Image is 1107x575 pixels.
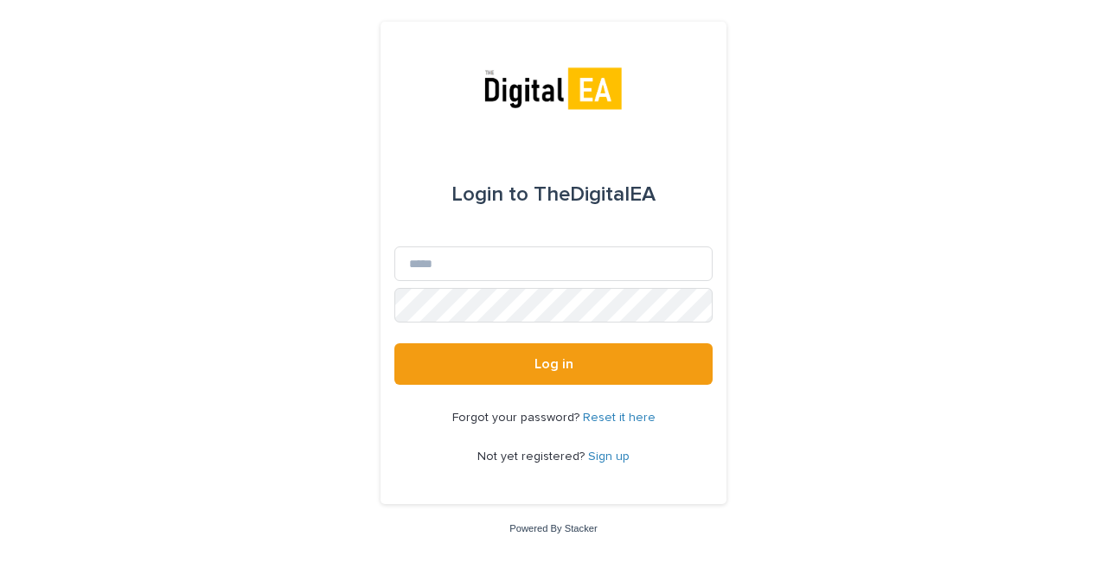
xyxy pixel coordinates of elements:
[583,412,656,424] a: Reset it here
[479,63,628,115] img: mpnAKsivTWiDOsumdcjk
[452,412,583,424] span: Forgot your password?
[477,450,588,463] span: Not yet registered?
[394,343,713,385] button: Log in
[451,184,528,205] span: Login to
[451,170,656,219] div: TheDigitalEA
[509,523,597,533] a: Powered By Stacker
[534,357,573,371] span: Log in
[588,450,630,463] a: Sign up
